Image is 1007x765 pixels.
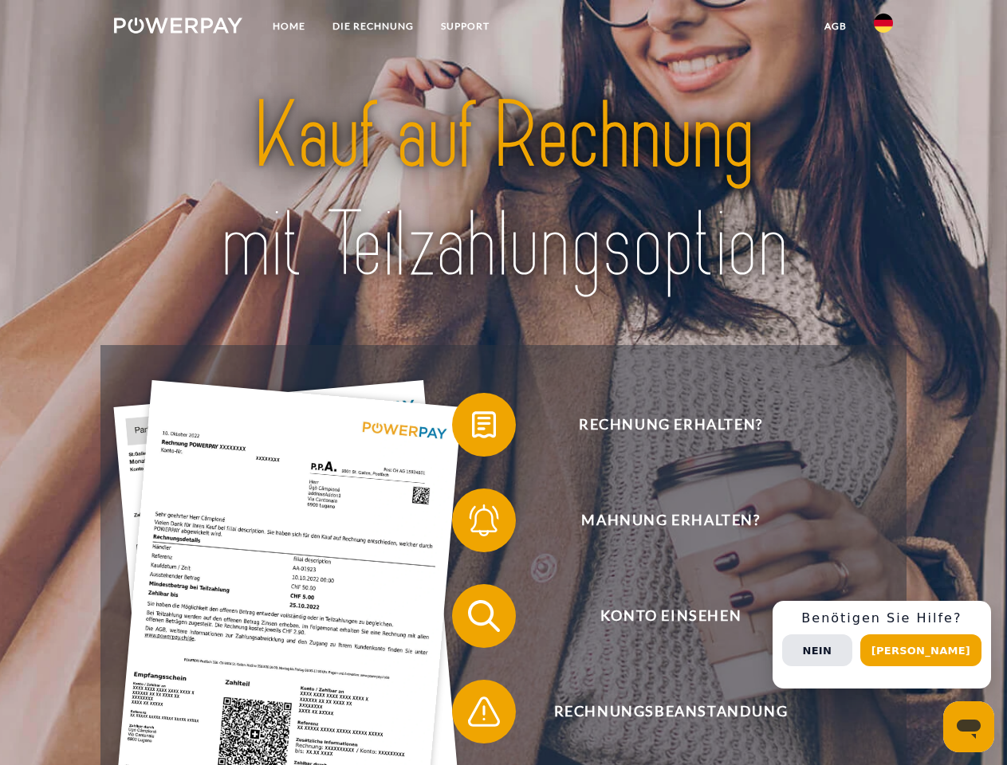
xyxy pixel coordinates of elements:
a: agb [811,12,860,41]
img: qb_bill.svg [464,405,504,445]
a: Home [259,12,319,41]
button: Rechnungsbeanstandung [452,680,867,743]
button: [PERSON_NAME] [860,634,981,666]
img: qb_warning.svg [464,692,504,732]
img: qb_search.svg [464,596,504,636]
a: DIE RECHNUNG [319,12,427,41]
span: Konto einsehen [475,584,866,648]
button: Konto einsehen [452,584,867,648]
iframe: Schaltfläche zum Öffnen des Messaging-Fensters [943,701,994,752]
span: Rechnungsbeanstandung [475,680,866,743]
h3: Benötigen Sie Hilfe? [782,610,981,626]
button: Rechnung erhalten? [452,393,867,457]
img: logo-powerpay-white.svg [114,18,242,33]
div: Schnellhilfe [773,601,991,688]
span: Mahnung erhalten? [475,488,866,552]
button: Mahnung erhalten? [452,488,867,552]
img: title-powerpay_de.svg [152,76,855,305]
button: Nein [782,634,852,666]
img: de [874,14,893,33]
span: Rechnung erhalten? [475,393,866,457]
img: qb_bell.svg [464,500,504,540]
a: SUPPORT [427,12,503,41]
